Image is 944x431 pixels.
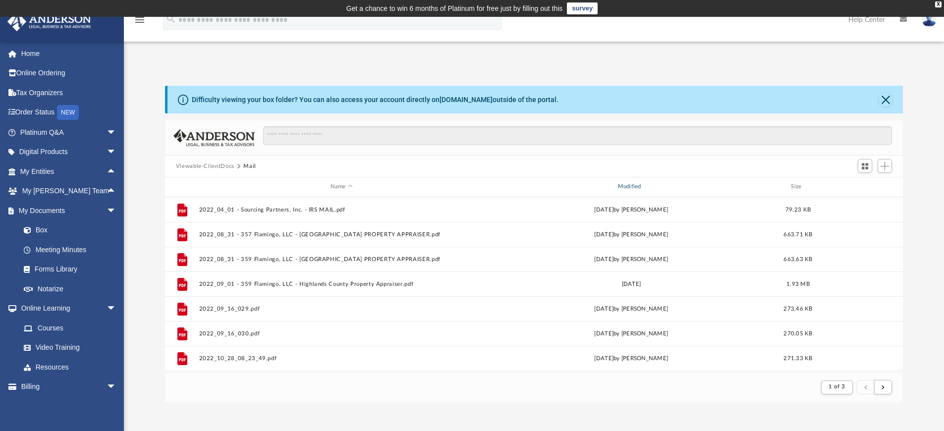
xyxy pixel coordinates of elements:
a: Courses [14,318,126,338]
button: 2022_09_01 - 359 Flamingo, LLC - Highlands County Property Appraiser.pdf [199,281,484,287]
a: Notarize [14,279,126,299]
a: Platinum Q&Aarrow_drop_down [7,122,131,142]
a: Online Ordering [7,63,131,83]
span: 663.63 KB [783,256,812,262]
img: User Pic [922,12,937,27]
button: 2022_08_31 - 359 Flamingo, LLC - [GEOGRAPHIC_DATA] PROPERTY APPRAISER.pdf [199,256,484,263]
span: arrow_drop_down [107,142,126,162]
button: 2022_09_16_029.pdf [199,306,484,312]
div: Name [198,182,484,191]
div: [DATE] by [PERSON_NAME] [489,230,774,239]
div: Get a chance to win 6 months of Platinum for free just by filling out this [346,2,563,14]
span: arrow_drop_up [107,162,126,182]
div: id [169,182,194,191]
button: 1 of 3 [821,380,852,394]
a: survey [567,2,598,14]
button: Add [878,159,892,173]
button: Mail [243,162,256,171]
i: menu [134,14,146,26]
div: Modified [488,182,774,191]
span: arrow_drop_up [107,181,126,202]
div: id [822,182,891,191]
div: [DATE] by [PERSON_NAME] [489,255,774,264]
span: 1.93 MB [786,281,810,286]
a: Box [14,220,121,240]
div: Size [778,182,818,191]
span: 270.05 KB [783,330,812,336]
span: arrow_drop_down [107,122,126,143]
a: My [PERSON_NAME] Teamarrow_drop_up [7,181,126,201]
input: Search files and folders [263,126,892,145]
a: Resources [14,357,126,377]
div: NEW [57,105,79,120]
a: Home [7,44,131,63]
div: [DATE] [489,279,774,288]
button: Switch to Grid View [858,159,873,173]
div: [DATE] by [PERSON_NAME] [489,205,774,214]
div: grid [165,197,903,372]
a: Billingarrow_drop_down [7,377,131,397]
a: My Documentsarrow_drop_down [7,201,126,220]
a: Events Calendar [7,396,131,416]
a: My Entitiesarrow_drop_up [7,162,131,181]
img: Anderson Advisors Platinum Portal [4,12,94,31]
a: Online Learningarrow_drop_down [7,299,126,319]
div: [DATE] by [PERSON_NAME] [489,354,774,363]
button: Viewable-ClientDocs [176,162,234,171]
a: Video Training [14,338,121,358]
div: [DATE] by [PERSON_NAME] [489,304,774,313]
a: Order StatusNEW [7,103,131,123]
span: arrow_drop_down [107,377,126,397]
button: Close [879,93,892,107]
span: 1 of 3 [829,384,845,389]
button: 2022_10_28_08_23_49.pdf [199,355,484,362]
div: close [935,1,942,7]
span: arrow_drop_down [107,201,126,221]
button: 2022_08_31 - 357 Flamingo, LLC - [GEOGRAPHIC_DATA] PROPERTY APPRAISER.pdf [199,231,484,238]
a: Meeting Minutes [14,240,126,260]
div: [DATE] by [PERSON_NAME] [489,329,774,338]
a: Forms Library [14,260,121,279]
a: [DOMAIN_NAME] [440,96,493,104]
a: Tax Organizers [7,83,131,103]
button: 2022_09_16_030.pdf [199,330,484,337]
div: Difficulty viewing your box folder? You can also access your account directly on outside of the p... [192,95,558,105]
i: search [166,13,176,24]
span: 271.33 KB [783,355,812,361]
button: 2022_04_01 - Sourcing Partners, Inc. - IRS MAIL.pdf [199,207,484,213]
a: Digital Productsarrow_drop_down [7,142,131,162]
span: 273.46 KB [783,306,812,311]
span: arrow_drop_down [107,299,126,319]
span: 79.23 KB [785,207,811,212]
a: menu [134,19,146,26]
span: 663.71 KB [783,231,812,237]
